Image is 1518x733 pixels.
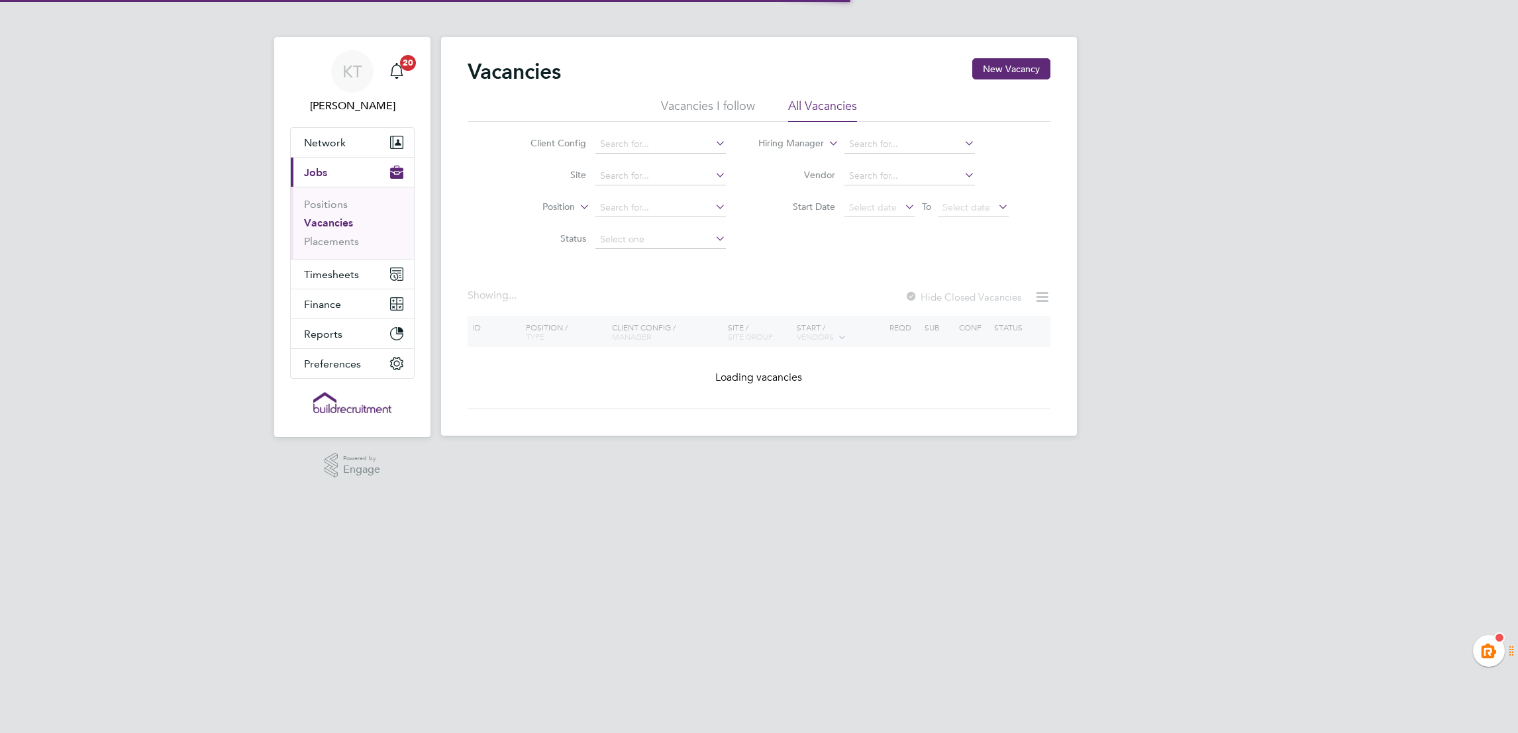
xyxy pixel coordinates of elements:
button: Preferences [291,349,414,378]
label: Client Config [510,137,586,149]
span: Jobs [304,166,327,179]
button: Network [291,128,414,157]
span: Reports [304,328,342,340]
a: Go to home page [290,392,415,413]
button: Finance [291,289,414,318]
span: To [918,198,935,215]
span: Timesheets [304,268,359,281]
label: Position [499,201,575,214]
span: Select date [942,201,990,213]
label: Start Date [759,201,835,213]
button: Timesheets [291,260,414,289]
span: Preferences [304,358,361,370]
a: 20 [383,50,410,93]
a: KT[PERSON_NAME] [290,50,415,114]
span: Engage [343,464,380,475]
h2: Vacancies [468,58,561,85]
input: Search for... [595,167,726,185]
input: Select one [595,230,726,249]
span: Select date [849,201,897,213]
li: Vacancies I follow [661,98,755,122]
input: Search for... [844,135,975,154]
input: Search for... [595,199,726,217]
img: buildrec-logo-retina.png [313,392,391,413]
a: Vacancies [304,217,353,229]
label: Vendor [759,169,835,181]
label: Hiring Manager [748,137,824,150]
input: Search for... [844,167,975,185]
span: Powered by [343,453,380,464]
nav: Main navigation [274,37,430,437]
input: Search for... [595,135,726,154]
span: Network [304,136,346,149]
label: Hide Closed Vacancies [905,291,1021,303]
span: Finance [304,298,341,311]
a: Positions [304,198,348,211]
span: KT [342,63,362,80]
a: Placements [304,235,359,248]
span: 20 [400,55,416,71]
button: Jobs [291,158,414,187]
label: Status [510,232,586,244]
button: Reports [291,319,414,348]
li: All Vacancies [788,98,857,122]
label: Site [510,169,586,181]
span: ... [509,289,517,302]
span: Kiera Troutt [290,98,415,114]
div: Jobs [291,187,414,259]
button: New Vacancy [972,58,1050,79]
div: Showing [468,289,519,303]
a: Powered byEngage [325,453,381,478]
